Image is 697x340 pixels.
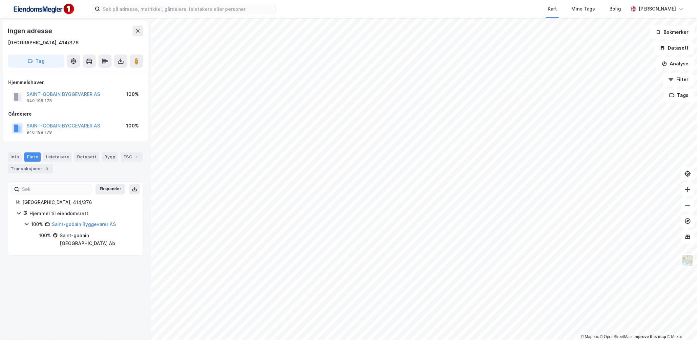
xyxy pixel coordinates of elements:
div: ESG [121,152,143,162]
button: Tag [8,55,64,68]
div: 940 198 178 [27,130,52,135]
img: Z [682,254,694,267]
iframe: Chat Widget [664,308,697,340]
div: Leietakere [43,152,72,162]
div: Mine Tags [571,5,595,13]
div: [GEOGRAPHIC_DATA], 414/376 [8,39,79,47]
div: Kart [548,5,557,13]
button: Ekspander [95,184,125,194]
div: Ingen adresse [8,26,53,36]
div: 1 [134,154,140,160]
div: Kontrollprogram for chat [664,308,697,340]
div: 100% [31,220,43,228]
div: Gårdeiere [8,110,143,118]
div: Bolig [609,5,621,13]
div: [PERSON_NAME] [639,5,676,13]
img: F4PB6Px+NJ5v8B7XTbfpPpyloAAAAASUVORK5CYII= [11,2,76,16]
div: 100% [126,90,139,98]
div: 100% [126,122,139,130]
a: Mapbox [581,334,599,339]
div: 940 198 178 [27,98,52,103]
div: 3 [44,166,50,172]
input: Søk på adresse, matrikkel, gårdeiere, leietakere eller personer [100,4,275,14]
div: Info [8,152,22,162]
div: Saint-gobain [GEOGRAPHIC_DATA] Ab [60,232,135,247]
div: Hjemmel til eiendomsrett [30,210,135,217]
button: Tags [664,89,694,102]
div: 100% [39,232,51,239]
div: Datasett [74,152,99,162]
div: Hjemmelshaver [8,79,143,86]
button: Datasett [654,41,694,55]
a: Saint-gobain Byggevarer AS [52,221,116,227]
button: Bokmerker [650,26,694,39]
div: Transaksjoner [8,164,53,173]
input: Søk [19,184,91,194]
div: Eiere [24,152,41,162]
a: Improve this map [634,334,666,339]
div: Bygg [102,152,118,162]
button: Filter [663,73,694,86]
button: Analyse [656,57,694,70]
div: [GEOGRAPHIC_DATA], 414/376 [22,198,135,206]
a: OpenStreetMap [600,334,632,339]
